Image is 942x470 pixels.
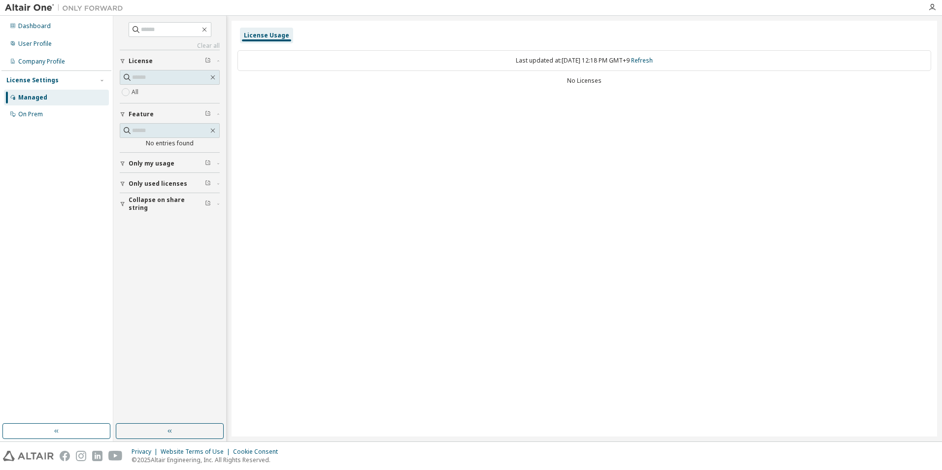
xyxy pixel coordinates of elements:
[120,139,220,147] div: No entries found
[92,451,102,461] img: linkedin.svg
[631,56,653,65] a: Refresh
[18,22,51,30] div: Dashboard
[120,153,220,174] button: Only my usage
[18,110,43,118] div: On Prem
[76,451,86,461] img: instagram.svg
[3,451,54,461] img: altair_logo.svg
[129,110,154,118] span: Feature
[18,94,47,101] div: Managed
[129,160,174,168] span: Only my usage
[60,451,70,461] img: facebook.svg
[233,448,284,456] div: Cookie Consent
[129,180,187,188] span: Only used licenses
[18,58,65,66] div: Company Profile
[205,110,211,118] span: Clear filter
[129,57,153,65] span: License
[18,40,52,48] div: User Profile
[237,77,931,85] div: No Licenses
[132,456,284,464] p: © 2025 Altair Engineering, Inc. All Rights Reserved.
[120,103,220,125] button: Feature
[132,86,140,98] label: All
[161,448,233,456] div: Website Terms of Use
[205,160,211,168] span: Clear filter
[5,3,128,13] img: Altair One
[6,76,59,84] div: License Settings
[205,57,211,65] span: Clear filter
[244,32,289,39] div: License Usage
[132,448,161,456] div: Privacy
[120,50,220,72] button: License
[129,196,205,212] span: Collapse on share string
[237,50,931,71] div: Last updated at: [DATE] 12:18 PM GMT+9
[120,42,220,50] a: Clear all
[120,173,220,195] button: Only used licenses
[108,451,123,461] img: youtube.svg
[120,193,220,215] button: Collapse on share string
[205,180,211,188] span: Clear filter
[205,200,211,208] span: Clear filter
